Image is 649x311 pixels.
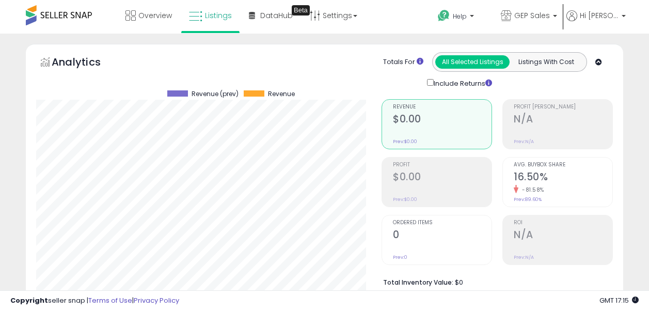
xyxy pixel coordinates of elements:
[514,229,612,243] h2: N/A
[435,55,510,69] button: All Selected Listings
[393,138,417,145] small: Prev: $0.00
[514,138,534,145] small: Prev: N/A
[514,171,612,185] h2: 16.50%
[134,296,179,305] a: Privacy Policy
[205,10,232,21] span: Listings
[393,171,492,185] h2: $0.00
[566,10,626,34] a: Hi [PERSON_NAME]
[437,9,450,22] i: Get Help
[383,278,453,287] b: Total Inventory Value:
[514,220,612,226] span: ROI
[518,186,544,194] small: -81.58%
[10,296,48,305] strong: Copyright
[599,296,639,305] span: 2025-10-7 17:15 GMT
[393,254,407,260] small: Prev: 0
[393,196,417,203] small: Prev: $0.00
[383,275,605,288] li: $0
[393,162,492,168] span: Profit
[514,113,612,127] h2: N/A
[383,57,423,67] div: Totals For
[514,196,542,203] small: Prev: 89.60%
[52,55,121,72] h5: Analytics
[268,90,295,98] span: Revenue
[430,2,492,34] a: Help
[393,220,492,226] span: Ordered Items
[580,10,619,21] span: Hi [PERSON_NAME]
[509,55,583,69] button: Listings With Cost
[393,104,492,110] span: Revenue
[292,5,310,15] div: Tooltip anchor
[514,104,612,110] span: Profit [PERSON_NAME]
[393,229,492,243] h2: 0
[514,162,612,168] span: Avg. Buybox Share
[138,10,172,21] span: Overview
[419,77,504,89] div: Include Returns
[192,90,239,98] span: Revenue (prev)
[514,10,550,21] span: GEP Sales
[514,254,534,260] small: Prev: N/A
[10,296,179,306] div: seller snap | |
[260,10,293,21] span: DataHub
[393,113,492,127] h2: $0.00
[88,296,132,305] a: Terms of Use
[453,12,467,21] span: Help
